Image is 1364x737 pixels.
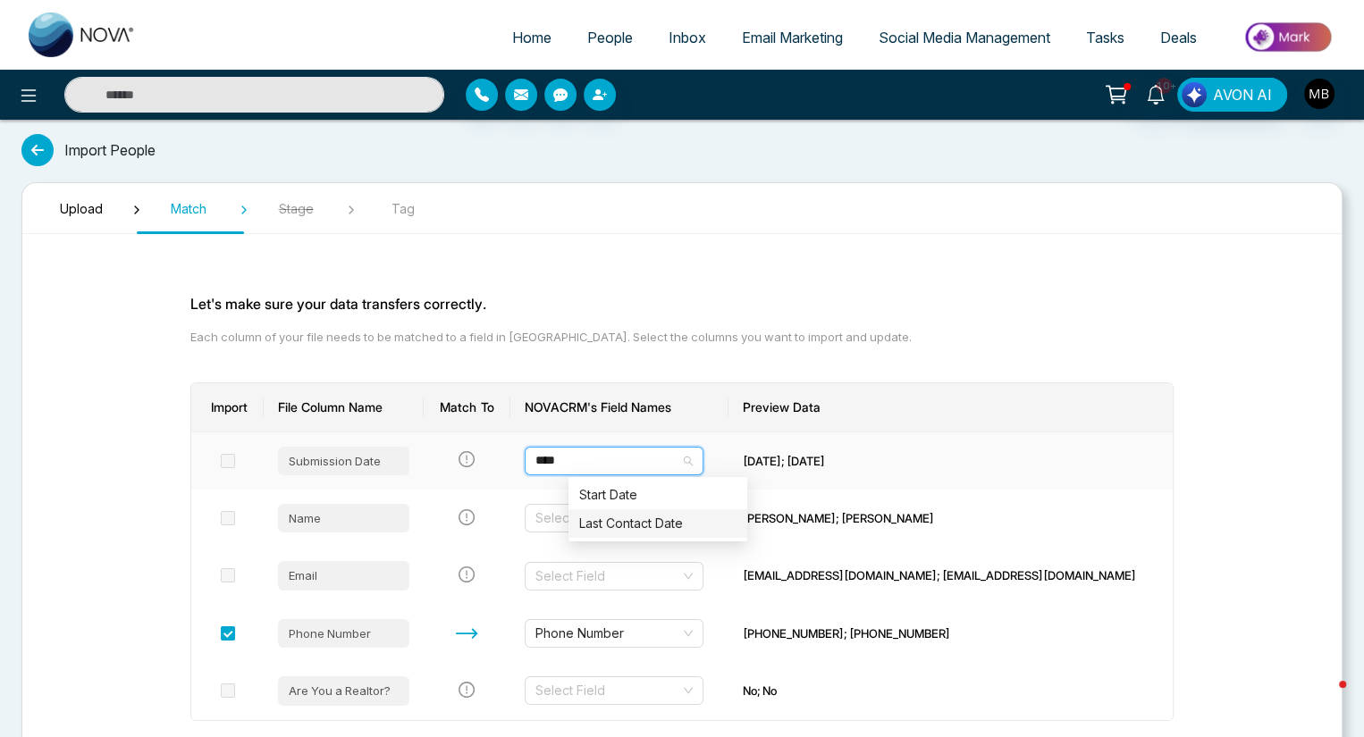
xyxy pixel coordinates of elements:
img: Lead Flow [1182,82,1207,107]
span: Email Marketing [742,29,843,46]
div: Start Date [568,481,747,509]
span: Tasks [1086,29,1124,46]
span: Tag [358,199,448,218]
img: User Avatar [1304,79,1335,109]
button: AVON AI [1177,78,1287,112]
div: [PHONE_NUMBER]; [PHONE_NUMBER] [743,624,1158,642]
div: No; No [743,682,1158,699]
span: Deals [1160,29,1197,46]
th: NOVACRM's Field Names [510,383,728,432]
div: [DATE]; [DATE] [743,452,1158,470]
span: Inbox [669,29,706,46]
a: Home [494,21,569,54]
iframe: Intercom live chat [1303,676,1346,719]
div: [EMAIL_ADDRESS][DOMAIN_NAME]; [EMAIL_ADDRESS][DOMAIN_NAME] [743,566,1158,584]
span: Import People [64,139,156,161]
span: Social Media Management [879,29,1050,46]
span: Home [512,29,551,46]
p: Let's make sure your data transfers correctly. [190,293,1174,314]
th: Match To [424,383,510,432]
a: People [569,21,651,54]
div: Submission Date [278,447,409,475]
a: Inbox [651,21,724,54]
span: Match [144,199,233,218]
span: exclamation-circle [459,682,475,698]
span: exclamation-circle [459,566,475,582]
div: Email [278,561,409,590]
div: Name [278,504,409,532]
span: Phone Number [535,620,693,647]
a: Tasks [1068,21,1142,54]
div: Phone Number [278,619,409,648]
a: Social Media Management [861,21,1068,54]
span: Upload [37,199,126,218]
p: Each column of your file needs to be matched to a field in [GEOGRAPHIC_DATA]. Select the columns ... [190,329,1174,347]
div: Are You a Realtor? [278,676,409,705]
span: Stage [251,199,341,218]
div: Start Date [579,485,737,505]
a: Email Marketing [724,21,861,54]
span: People [587,29,633,46]
a: 10+ [1134,78,1177,109]
div: Last Contact Date [568,509,747,538]
img: Market-place.gif [1224,17,1353,57]
th: Preview Data [728,383,1173,432]
img: Nova CRM Logo [29,13,136,57]
span: exclamation-circle [459,451,475,467]
a: Deals [1142,21,1215,54]
div: [PERSON_NAME]; [PERSON_NAME] [743,509,1158,527]
th: File Column Name [264,383,424,432]
div: Last Contact Date [579,514,737,533]
span: exclamation-circle [459,509,475,525]
span: 10+ [1156,78,1172,94]
th: Import [191,383,264,432]
span: AVON AI [1213,84,1272,105]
